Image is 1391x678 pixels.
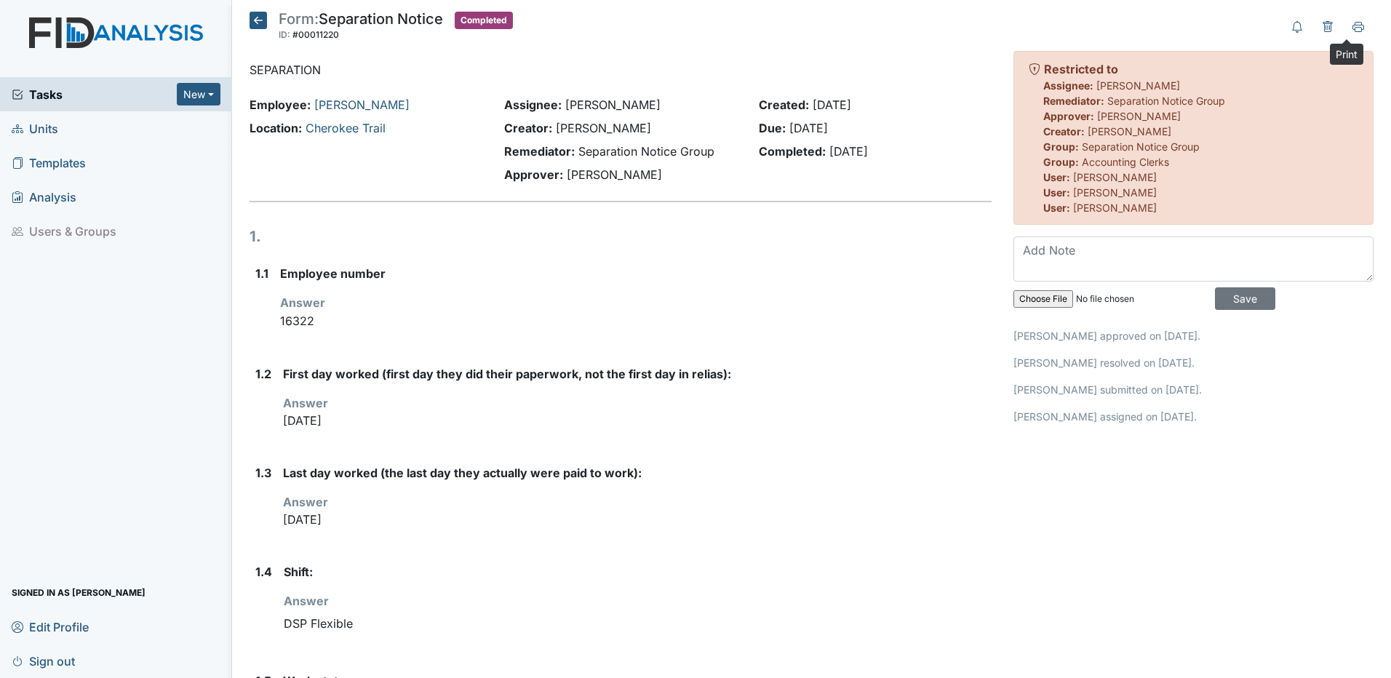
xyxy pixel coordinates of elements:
[1013,382,1374,397] p: [PERSON_NAME] submitted on [DATE].
[813,97,851,112] span: [DATE]
[279,29,290,40] span: ID:
[1097,110,1181,122] span: [PERSON_NAME]
[759,97,809,112] strong: Created:
[759,121,786,135] strong: Due:
[255,365,271,383] label: 1.2
[1043,79,1093,92] strong: Assignee:
[306,121,386,135] a: Cherokee Trail
[292,29,339,40] span: #00011220
[255,265,268,282] label: 1.1
[280,265,386,282] label: Employee number
[504,121,552,135] strong: Creator:
[1043,202,1070,214] strong: User:
[1043,125,1085,137] strong: Creator:
[1043,171,1070,183] strong: User:
[1107,95,1225,107] span: Separation Notice Group
[12,86,177,103] a: Tasks
[1013,328,1374,343] p: [PERSON_NAME] approved on [DATE].
[759,144,826,159] strong: Completed:
[12,117,58,140] span: Units
[565,97,661,112] span: [PERSON_NAME]
[12,581,146,604] span: Signed in as [PERSON_NAME]
[1088,125,1171,137] span: [PERSON_NAME]
[1073,186,1157,199] span: [PERSON_NAME]
[455,12,513,29] span: Completed
[255,464,271,482] label: 1.3
[1013,409,1374,424] p: [PERSON_NAME] assigned on [DATE].
[1096,79,1180,92] span: [PERSON_NAME]
[1082,140,1200,153] span: Separation Notice Group
[1044,62,1118,76] strong: Restricted to
[250,97,311,112] strong: Employee:
[250,226,992,247] h1: 1.
[1330,44,1363,65] div: Print
[280,295,325,310] strong: Answer
[12,650,75,672] span: Sign out
[578,144,714,159] span: Separation Notice Group
[504,167,563,182] strong: Approver:
[1043,186,1070,199] strong: User:
[567,167,662,182] span: [PERSON_NAME]
[1013,355,1374,370] p: [PERSON_NAME] resolved on [DATE].
[1215,287,1275,310] input: Save
[12,615,89,638] span: Edit Profile
[1073,202,1157,214] span: [PERSON_NAME]
[829,144,868,159] span: [DATE]
[12,186,76,208] span: Analysis
[283,511,992,528] p: [DATE]
[1043,110,1094,122] strong: Approver:
[1043,140,1079,153] strong: Group:
[250,61,992,79] p: SEPARATION
[504,144,575,159] strong: Remediator:
[504,97,562,112] strong: Assignee:
[255,563,272,581] label: 1.4
[1073,171,1157,183] span: [PERSON_NAME]
[12,151,86,174] span: Templates
[283,365,731,383] label: First day worked (first day they did their paperwork, not the first day in relias):
[283,464,642,482] label: Last day worked (the last day they actually were paid to work):
[279,10,319,28] span: Form:
[789,121,828,135] span: [DATE]
[283,412,992,429] p: [DATE]
[284,563,313,581] label: Shift:
[250,121,302,135] strong: Location:
[1043,95,1104,107] strong: Remediator:
[1043,156,1079,168] strong: Group:
[279,12,443,44] div: Separation Notice
[284,610,992,637] div: DSP Flexible
[177,83,220,105] button: New
[556,121,651,135] span: [PERSON_NAME]
[284,594,329,608] strong: Answer
[283,495,328,509] strong: Answer
[1082,156,1169,168] span: Accounting Clerks
[283,396,328,410] strong: Answer
[314,97,410,112] a: [PERSON_NAME]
